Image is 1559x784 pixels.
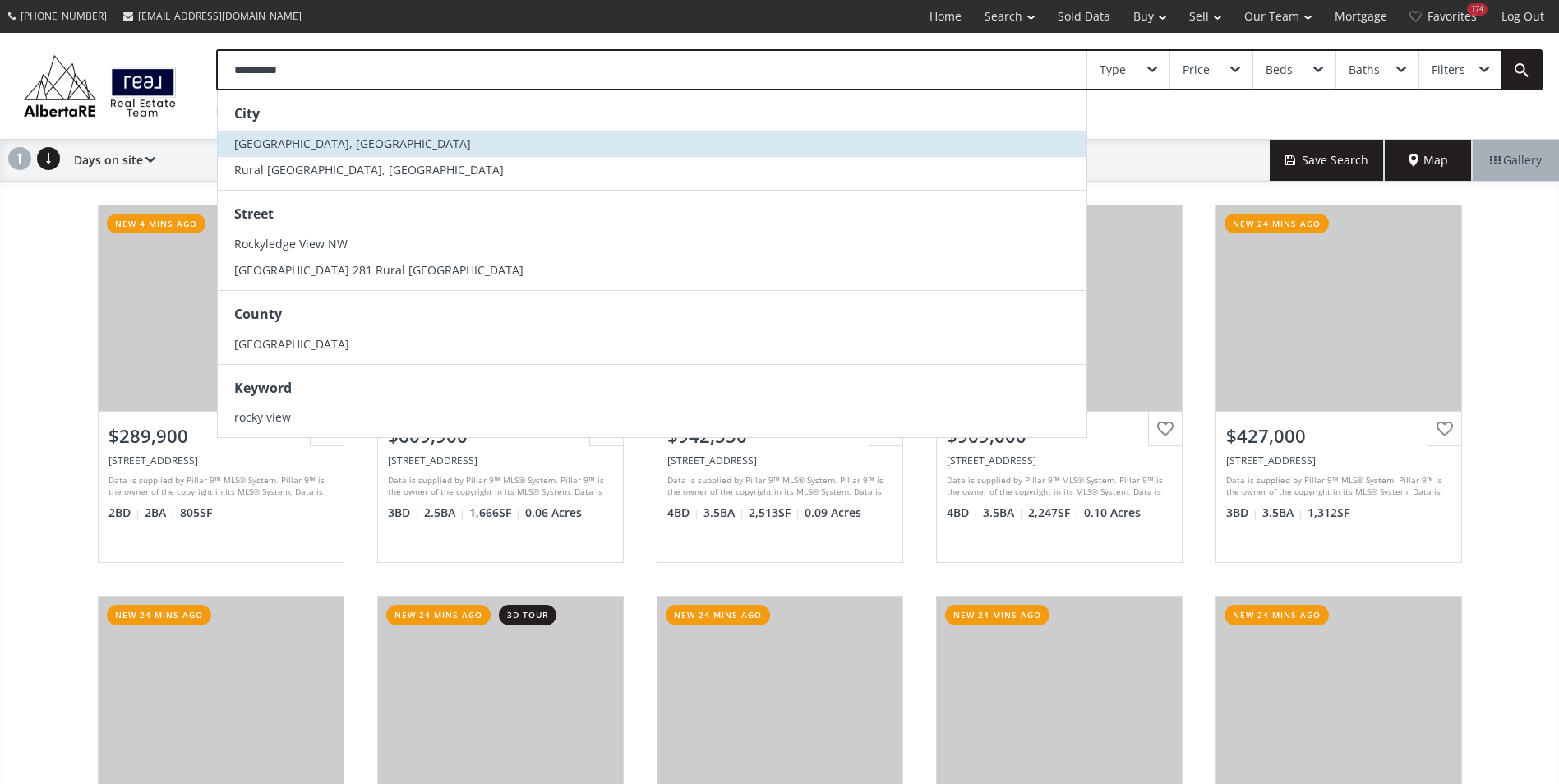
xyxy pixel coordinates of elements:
[16,51,183,121] img: Logo
[749,505,800,521] span: 2,513 SF
[234,305,282,323] strong: County
[234,162,504,178] span: Rural [GEOGRAPHIC_DATA], [GEOGRAPHIC_DATA]
[388,505,420,521] span: 3 BD
[234,104,260,122] strong: City
[1262,505,1303,521] span: 3.5 BA
[1183,64,1210,76] div: Price
[1226,454,1451,468] div: 28 Berwick Crescent NW #16, Calgary, AB T3K 1Y7
[1349,64,1380,76] div: Baths
[667,505,699,521] span: 4 BD
[1199,188,1478,579] a: new 24 mins ago$427,000[STREET_ADDRESS]Data is supplied by Pillar 9™ MLS® System. Pillar 9™ is th...
[108,474,330,499] div: Data is supplied by Pillar 9™ MLS® System. Pillar 9™ is the owner of the copyright in its MLS® Sy...
[1226,505,1258,521] span: 3 BD
[703,505,745,521] span: 3.5 BA
[1266,64,1293,76] div: Beds
[947,474,1168,499] div: Data is supplied by Pillar 9™ MLS® System. Pillar 9™ is the owner of the copyright in its MLS® Sy...
[180,505,212,521] span: 805 SF
[1270,140,1385,181] button: Save Search
[234,336,349,352] span: [GEOGRAPHIC_DATA]
[108,505,141,521] span: 2 BD
[1409,152,1448,168] span: Map
[66,140,155,181] div: Days on site
[216,99,455,122] div: [GEOGRAPHIC_DATA], [GEOGRAPHIC_DATA]
[1467,3,1488,16] div: 174
[21,9,107,23] span: [PHONE_NUMBER]
[1084,505,1141,521] span: 0.10 Acres
[1308,505,1349,521] span: 1,312 SF
[1226,474,1447,499] div: Data is supplied by Pillar 9™ MLS® System. Pillar 9™ is the owner of the copyright in its MLS® Sy...
[1490,152,1542,168] span: Gallery
[1385,140,1472,181] div: Map
[388,474,609,499] div: Data is supplied by Pillar 9™ MLS® System. Pillar 9™ is the owner of the copyright in its MLS® Sy...
[234,205,274,223] strong: Street
[1226,423,1451,449] div: $427,000
[805,505,861,521] span: 0.09 Acres
[145,505,176,521] span: 2 BA
[234,409,291,425] span: rocky view
[983,505,1024,521] span: 3.5 BA
[525,505,582,521] span: 0.06 Acres
[1100,64,1126,76] div: Type
[138,9,302,23] span: [EMAIL_ADDRESS][DOMAIN_NAME]
[108,423,334,449] div: $289,900
[234,136,471,151] span: [GEOGRAPHIC_DATA], [GEOGRAPHIC_DATA]
[81,188,361,579] a: new 4 mins ago$289,900[STREET_ADDRESS]Data is supplied by Pillar 9™ MLS® System. Pillar 9™ is the...
[234,236,348,251] span: Rockyledge View NW
[234,379,292,397] strong: Keyword
[667,454,893,468] div: 55 Sage Bluff Green NW, Calgary, AB T2R 0X8
[234,262,524,278] span: [GEOGRAPHIC_DATA] 281 Rural [GEOGRAPHIC_DATA]
[388,454,613,468] div: 41 Lavender Passage SE, Calgary, AB T3S 0G7
[1432,64,1465,76] div: Filters
[469,505,521,521] span: 1,666 SF
[947,505,979,521] span: 4 BD
[115,1,310,31] a: [EMAIL_ADDRESS][DOMAIN_NAME]
[947,454,1172,468] div: 193 Auburn Bay Boulevard SE, Calgary, AB t3m 0e8
[1472,140,1559,181] div: Gallery
[108,454,334,468] div: 4641 128 Avenue NE #1414, Calgary, AB T3N 1T3
[424,505,465,521] span: 2.5 BA
[667,474,888,499] div: Data is supplied by Pillar 9™ MLS® System. Pillar 9™ is the owner of the copyright in its MLS® Sy...
[1028,505,1080,521] span: 2,247 SF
